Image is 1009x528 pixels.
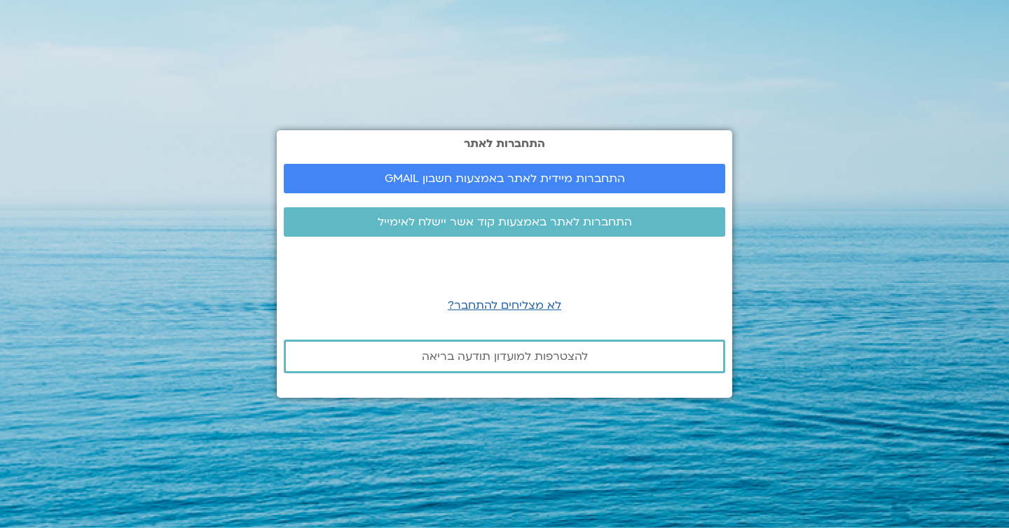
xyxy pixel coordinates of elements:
[284,164,725,193] a: התחברות מיידית לאתר באמצעות חשבון GMAIL
[385,172,625,185] span: התחברות מיידית לאתר באמצעות חשבון GMAIL
[284,137,725,150] h2: התחברות לאתר
[284,340,725,373] a: להצטרפות למועדון תודעה בריאה
[378,216,632,228] span: התחברות לאתר באמצעות קוד אשר יישלח לאימייל
[422,350,588,363] span: להצטרפות למועדון תודעה בריאה
[284,207,725,237] a: התחברות לאתר באמצעות קוד אשר יישלח לאימייל
[448,298,561,313] a: לא מצליחים להתחבר?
